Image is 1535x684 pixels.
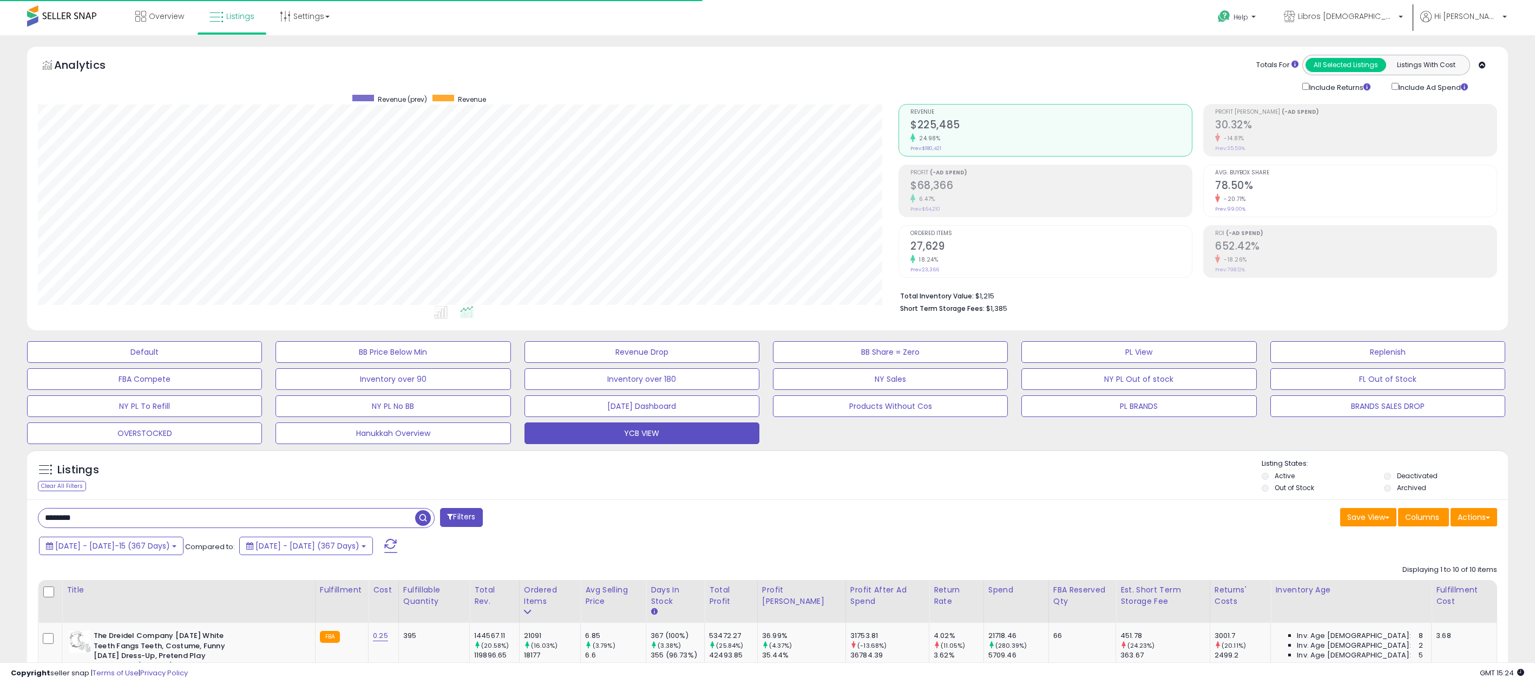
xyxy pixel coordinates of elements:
div: Total Rev. [474,584,515,607]
div: Fulfillment Cost [1436,584,1492,607]
small: Prev: 35.59% [1215,145,1245,152]
span: Inv. Age [DEMOGRAPHIC_DATA]: [1297,641,1411,650]
button: Replenish [1270,341,1505,363]
div: Return Rate [934,584,979,607]
span: Ordered Items [910,231,1192,237]
div: 119896.65 [474,650,519,660]
span: ROI [1215,231,1497,237]
h2: 78.50% [1215,179,1497,194]
div: 36784.39 [850,650,929,660]
strong: Copyright [11,668,50,678]
button: Inventory over 180 [524,368,759,390]
div: Totals For [1256,60,1298,70]
div: 363.67 [1120,650,1210,660]
button: YCB VIEW [524,422,759,444]
button: NY PL Out of stock [1021,368,1256,390]
div: 4.02% [934,631,983,641]
div: Ordered Items [524,584,576,607]
div: Est. Short Term Storage Fee [1120,584,1205,607]
span: Revenue (prev) [378,95,427,104]
small: FBA [320,631,340,643]
span: Revenue [910,109,1192,115]
small: (24.23%) [1127,641,1154,650]
div: 36.99% [762,631,845,641]
span: 2 [1419,641,1423,650]
button: FBA Compete [27,368,262,390]
img: 3147BJ4OjML._SL40_.jpg [69,631,91,653]
div: Fulfillable Quantity [403,584,465,607]
a: Help [1209,2,1267,35]
button: Actions [1451,508,1497,526]
div: Inventory Age [1275,584,1427,596]
h2: 27,629 [910,240,1192,255]
div: 6.85 [585,631,646,641]
b: Short Term Storage Fees: [900,304,985,313]
div: Include Returns [1294,81,1383,93]
button: All Selected Listings [1306,58,1386,72]
span: 5 [1419,650,1423,660]
small: -14.81% [1220,134,1244,142]
small: Days In Stock. [651,607,657,617]
div: Cost [373,584,394,596]
label: Archived [1397,483,1426,492]
h5: Analytics [54,57,127,75]
a: 0.25 [373,630,388,641]
label: Active [1275,471,1295,480]
label: Out of Stock [1275,483,1314,492]
a: Terms of Use [93,668,139,678]
span: Listings [226,11,254,22]
div: Profit [PERSON_NAME] [762,584,841,607]
label: Deactivated [1397,471,1438,480]
button: OVERSTOCKED [27,422,262,444]
div: 3001.7 [1215,631,1271,641]
small: (280.39%) [995,641,1027,650]
span: [DATE] - [DATE] (367 Days) [255,540,359,551]
small: (11.05%) [941,641,965,650]
h2: 30.32% [1215,119,1497,133]
button: Filters [440,508,482,527]
div: Displaying 1 to 10 of 10 items [1402,565,1497,575]
small: Prev: $64,210 [910,206,940,212]
div: Clear All Filters [38,481,86,491]
b: The Dreidel Company [DATE] White Teeth Fangs Teeth, Costume, Funny [DATE] Dress-Up, Pretend Play ... [94,631,225,674]
small: -20.71% [1220,195,1246,203]
button: BB Share = Zero [773,341,1008,363]
div: Total Profit [709,584,753,607]
span: Inv. Age [DEMOGRAPHIC_DATA]: [1297,650,1411,660]
span: Compared to: [185,542,235,552]
h2: 652.42% [1215,240,1497,255]
div: 31753.81 [850,631,929,641]
div: Returns' Costs [1215,584,1267,607]
button: [DATE] Dashboard [524,395,759,417]
small: (3.38%) [658,641,681,650]
button: NY PL No BB [275,395,510,417]
h2: $225,485 [910,119,1192,133]
span: Libros [DEMOGRAPHIC_DATA] [1298,11,1395,22]
button: [DATE] - [DATE]-15 (367 Days) [39,537,183,555]
div: Fulfillment [320,584,364,596]
button: Default [27,341,262,363]
small: 18.24% [915,256,938,264]
div: Spend [988,584,1044,596]
span: Overview [149,11,184,22]
small: 6.47% [915,195,935,203]
small: (20.58%) [481,641,509,650]
small: (3.79%) [593,641,615,650]
span: Hi [PERSON_NAME] [1434,11,1499,22]
button: Revenue Drop [524,341,759,363]
div: Profit After Ad Spend [850,584,924,607]
div: Title [67,584,311,596]
span: 8 [1419,631,1423,641]
span: Inv. Age [DEMOGRAPHIC_DATA]: [1297,631,1411,641]
div: 144567.11 [474,631,519,641]
small: (-13.68%) [857,641,887,650]
button: Listings With Cost [1386,58,1466,72]
span: $1,385 [986,303,1007,314]
small: (25.84%) [716,641,743,650]
div: 355 (96.73%) [651,650,704,660]
button: Save View [1340,508,1396,526]
small: Prev: $180,421 [910,145,941,152]
div: 3.68 [1436,631,1488,641]
small: (20.11%) [1222,641,1246,650]
span: Profit [910,170,1192,176]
